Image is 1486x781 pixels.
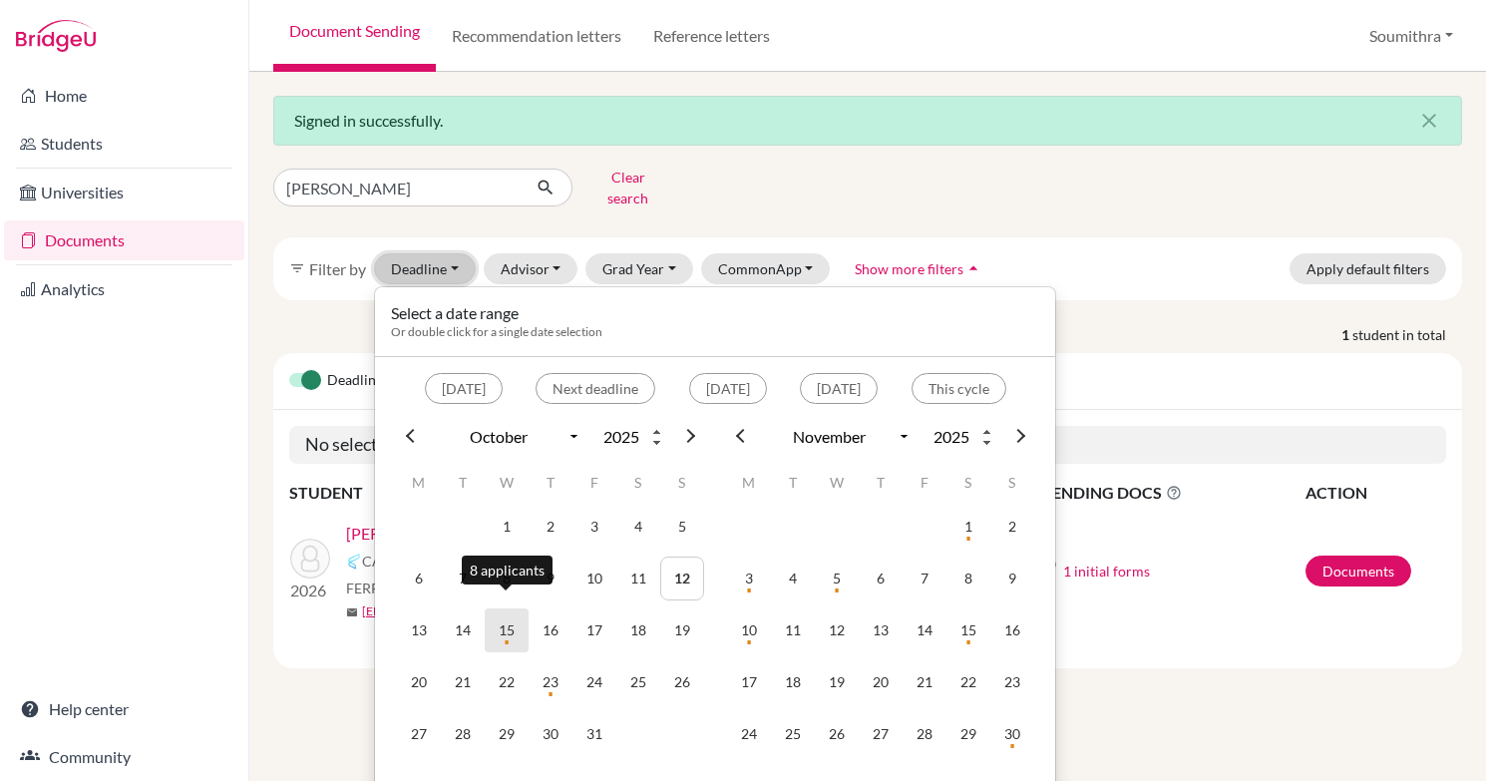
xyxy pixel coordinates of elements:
th: ACTION [1304,480,1446,506]
i: arrow_drop_up [963,258,983,278]
div: Signed in successfully. [273,96,1462,146]
img: Common App logo [346,554,362,570]
td: 21 [441,660,485,704]
span: CAID 47212216 [362,551,464,572]
a: Help center [4,689,244,729]
td: 17 [572,608,616,652]
th: T [859,461,903,505]
button: CommonApp [701,253,831,284]
div: 8 applicants [462,556,553,585]
th: W [815,461,859,505]
td: 16 [990,608,1034,652]
i: filter_list [289,260,305,276]
button: Advisor [484,253,578,284]
a: Analytics [4,269,244,309]
td: 24 [727,712,771,756]
th: STUDENT [289,480,672,506]
th: S [616,461,660,505]
td: 10 [727,608,771,652]
button: Deadline [374,253,476,284]
a: [PERSON_NAME] [346,522,471,546]
button: Soumithra [1360,17,1462,55]
td: 19 [815,660,859,704]
td: 26 [660,660,704,704]
button: Grad Year [585,253,693,284]
span: mail [346,606,358,618]
td: 4 [771,557,815,600]
button: [DATE] [800,373,878,404]
td: 24 [572,660,616,704]
td: 23 [990,660,1034,704]
button: [DATE] [689,373,767,404]
td: 11 [771,608,815,652]
td: 27 [859,712,903,756]
td: 27 [397,712,441,756]
td: 28 [903,712,946,756]
a: Documents [4,220,244,260]
button: 1 initial forms [1062,560,1151,583]
td: 18 [771,660,815,704]
td: 19 [660,608,704,652]
span: Show more filters [855,260,963,277]
button: Apply default filters [1290,253,1446,284]
td: 3 [727,557,771,600]
td: 25 [616,660,660,704]
td: 7 [441,557,485,600]
td: 3 [572,505,616,549]
td: 29 [946,712,990,756]
td: 25 [771,712,815,756]
td: 5 [815,557,859,600]
td: 15 [946,608,990,652]
td: 10 [572,557,616,600]
th: S [946,461,990,505]
strong: 1 [1341,324,1352,345]
td: 30 [529,712,572,756]
td: 30 [990,712,1034,756]
td: 12 [815,608,859,652]
span: PENDING DOCS [1042,481,1303,505]
th: W [485,461,529,505]
img: Bridge-U [16,20,96,52]
td: 1 [485,505,529,549]
td: 17 [727,660,771,704]
td: 14 [903,608,946,652]
td: 9 [990,557,1034,600]
th: M [397,461,441,505]
a: Documents [1305,556,1411,586]
span: FERPA [346,578,443,598]
span: Filter by [309,259,366,278]
td: 28 [441,712,485,756]
td: 23 [529,660,572,704]
th: F [572,461,616,505]
td: 6 [859,557,903,600]
td: 22 [485,660,529,704]
a: [EMAIL_ADDRESS][PERSON_NAME][DOMAIN_NAME] [362,602,657,620]
i: close [1417,109,1441,133]
a: Universities [4,173,244,212]
td: 31 [572,712,616,756]
td: 12 [660,557,704,600]
h5: No selected deadline [289,426,1446,464]
th: T [441,461,485,505]
td: 2 [529,505,572,549]
td: 5 [660,505,704,549]
td: 20 [397,660,441,704]
img: Roy, Ishaan [290,539,330,579]
td: 16 [529,608,572,652]
td: 14 [441,608,485,652]
td: 21 [903,660,946,704]
span: student in total [1352,324,1462,345]
span: Deadline view is on [327,369,447,393]
td: 20 [859,660,903,704]
td: 6 [397,557,441,600]
h6: Select a date range [391,303,602,322]
th: S [990,461,1034,505]
input: Find student by name... [273,169,521,206]
a: Home [4,76,244,116]
td: 22 [946,660,990,704]
td: 15 [485,608,529,652]
th: T [529,461,572,505]
th: M [727,461,771,505]
td: 1 [946,505,990,549]
th: T [771,461,815,505]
